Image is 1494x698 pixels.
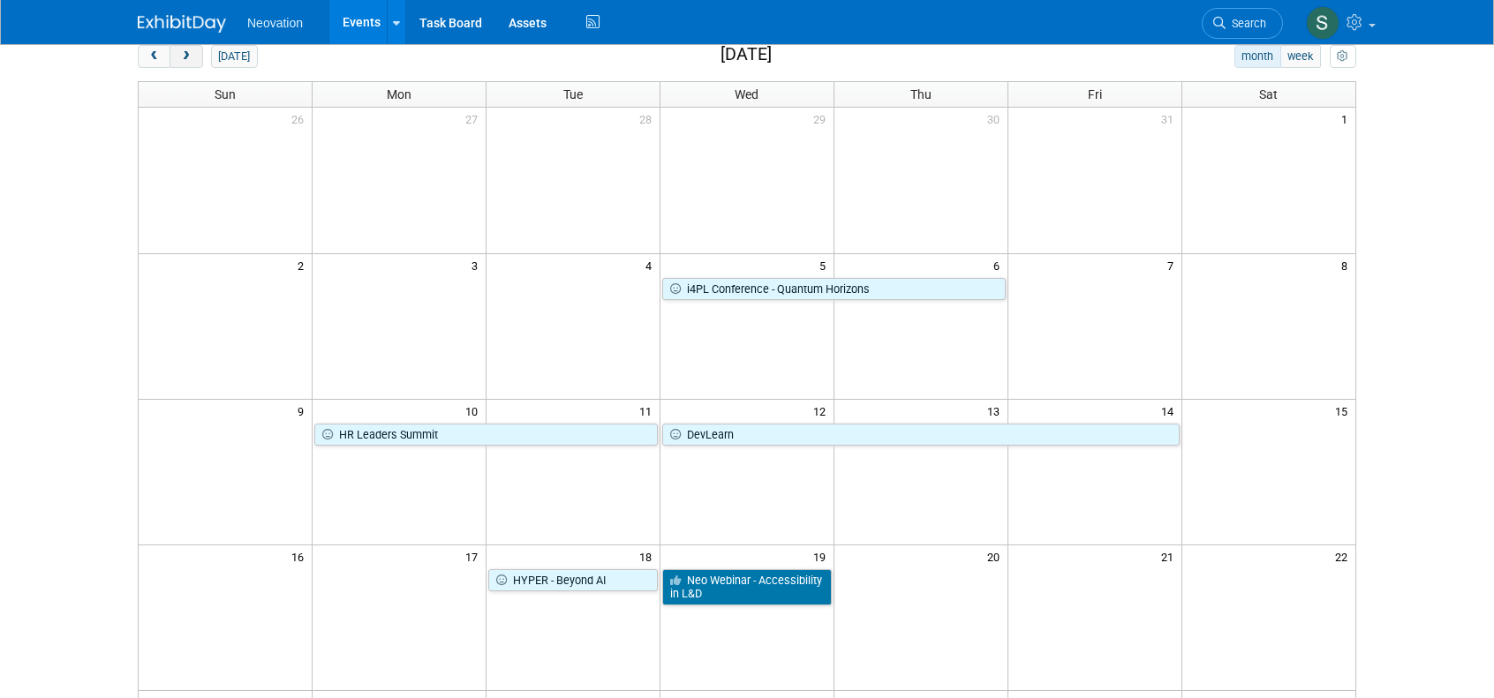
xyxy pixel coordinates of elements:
[811,108,834,130] span: 29
[662,424,1180,447] a: DevLearn
[1226,17,1266,30] span: Search
[314,424,658,447] a: HR Leaders Summit
[464,400,486,422] span: 10
[818,254,834,276] span: 5
[1330,45,1356,68] button: myCustomButton
[296,254,312,276] span: 2
[992,254,1007,276] span: 6
[735,87,758,101] span: Wed
[563,87,583,101] span: Tue
[638,400,660,422] span: 11
[1159,400,1181,422] span: 14
[1333,545,1355,567] span: 22
[464,545,486,567] span: 17
[811,545,834,567] span: 19
[138,45,170,68] button: prev
[1259,87,1278,101] span: Sat
[138,15,226,33] img: ExhibitDay
[1202,8,1283,39] a: Search
[1339,108,1355,130] span: 1
[488,569,658,592] a: HYPER - Beyond AI
[638,108,660,130] span: 28
[662,569,832,605] a: Neo Webinar - Accessibility in L&D
[1333,400,1355,422] span: 15
[296,400,312,422] span: 9
[1088,87,1102,101] span: Fri
[247,16,303,30] span: Neovation
[1159,545,1181,567] span: 21
[985,545,1007,567] span: 20
[1166,254,1181,276] span: 7
[811,400,834,422] span: 12
[290,545,312,567] span: 16
[1306,6,1339,40] img: Susan Hurrell
[387,87,411,101] span: Mon
[215,87,236,101] span: Sun
[1337,51,1348,63] i: Personalize Calendar
[170,45,202,68] button: next
[985,400,1007,422] span: 13
[985,108,1007,130] span: 30
[464,108,486,130] span: 27
[470,254,486,276] span: 3
[644,254,660,276] span: 4
[1339,254,1355,276] span: 8
[211,45,258,68] button: [DATE]
[638,545,660,567] span: 18
[1159,108,1181,130] span: 31
[290,108,312,130] span: 26
[910,87,932,101] span: Thu
[1234,45,1281,68] button: month
[721,45,772,64] h2: [DATE]
[1280,45,1321,68] button: week
[662,278,1006,301] a: i4PL Conference - Quantum Horizons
